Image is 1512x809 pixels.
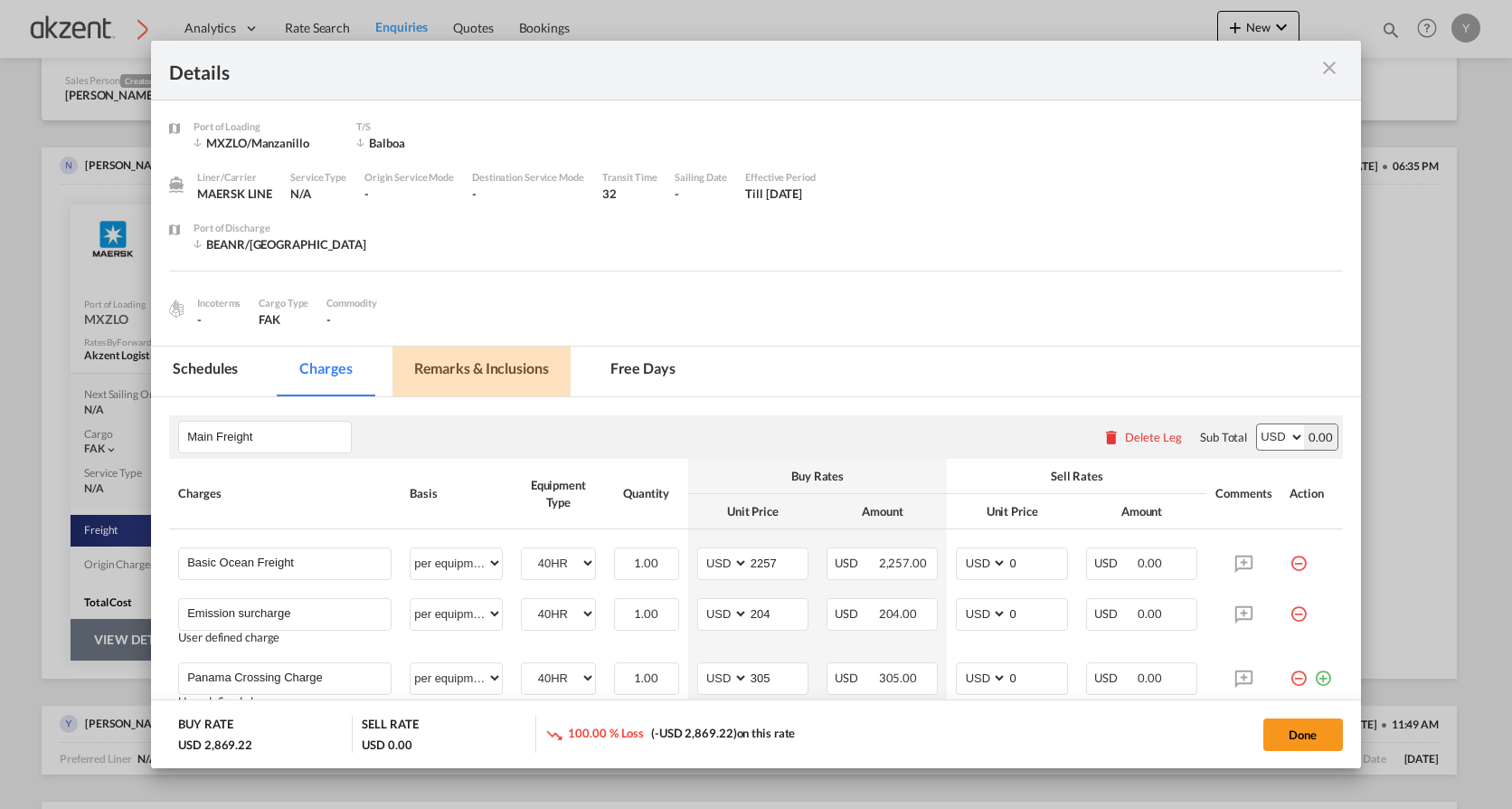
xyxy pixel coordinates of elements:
div: - [197,311,241,328]
span: (-USD 2,869.22) [651,726,737,740]
md-icon: icon-trending-down [545,726,563,744]
div: Till 31 Aug 2025 [745,186,802,202]
md-tab-item: Schedules [151,347,260,396]
input: 305 [749,663,808,690]
div: T/S [356,119,501,135]
span: 2,257.00 [879,556,927,570]
div: Details [169,59,1225,81]
md-tab-item: Charges [278,347,373,396]
div: BEANR/Antwerp [194,236,366,252]
input: Leg Name [187,424,351,451]
div: BUY RATE [178,716,232,737]
div: - [675,186,727,202]
span: USD [835,671,876,685]
div: Delete Leg [1125,430,1182,444]
div: User defined charge [178,631,392,644]
select: per equipment [411,599,502,628]
md-tab-item: Remarks & Inclusions [392,347,571,396]
div: Service Type [290,169,346,186]
div: Charges [178,485,392,501]
md-dialog: Port of Loading ... [151,41,1361,769]
md-icon: icon-minus-circle-outline red-400-fg [1290,547,1308,566]
div: 0.00 [1304,424,1337,450]
img: cargo.png [166,299,186,319]
span: USD [1094,556,1136,570]
div: Effective Period [745,169,815,186]
span: N/A [290,186,311,201]
th: Unit Price [947,494,1076,529]
div: USD 0.00 [362,737,411,753]
div: Port of Discharge [194,220,366,236]
div: - [472,186,584,202]
div: User defined charge [178,695,392,709]
div: Cargo Type [259,295,308,311]
th: Amount [1077,494,1206,529]
md-icon: icon-minus-circle-outline red-400-fg [1290,662,1308,681]
md-input-container: Emission surcharge [179,599,391,626]
span: USD [835,556,876,570]
input: 2257 [749,548,808,576]
div: Sailing Date [675,169,727,186]
div: Origin Service Mode [364,169,454,186]
span: USD [1094,671,1136,685]
div: Transit Time [602,169,657,186]
span: USD [1094,606,1136,621]
span: 1.00 [634,606,658,621]
div: Port of Loading [194,119,338,135]
th: Comments [1206,459,1280,529]
span: 0.00 [1138,606,1162,621]
div: Balboa [356,135,501,151]
md-input-container: Panama Crossing Charge [179,663,391,690]
div: Liner/Carrier [197,169,272,186]
div: on this rate [545,725,795,744]
div: Incoterms [197,295,241,311]
md-icon: icon-minus-circle-outline red-400-fg [1290,598,1308,616]
input: Charge Name [187,599,391,626]
div: Basis [410,485,503,501]
input: 0 [1007,599,1066,626]
div: USD 2,869.22 [178,737,252,753]
span: 0.00 [1138,556,1162,570]
div: 32 [602,186,657,202]
input: Charge Name [187,548,391,576]
select: per equipment [411,548,502,577]
div: MXZLO/Manzanillo [194,135,338,151]
button: Delete Leg [1102,430,1182,444]
div: Buy Rates [697,468,939,484]
select: per equipment [411,663,502,692]
input: Charge Name [187,663,391,690]
div: Quantity [614,485,679,501]
md-input-container: Basic Ocean Freight [179,548,391,576]
th: Action [1280,459,1343,529]
div: Sell Rates [956,468,1197,484]
button: Done [1263,719,1343,751]
div: SELL RATE [362,716,418,737]
md-tab-item: Free days [589,347,697,396]
th: Amount [817,494,947,529]
md-pagination-wrapper: Use the left and right arrow keys to navigate between tabs [151,347,715,396]
th: Unit Price [688,494,817,529]
span: - [326,312,331,327]
div: - [364,186,454,202]
div: Destination Service Mode [472,169,584,186]
span: 100.00 % Loss [568,726,644,740]
span: 204.00 [879,606,917,621]
div: FAK [259,311,308,328]
div: MAERSK LINE [197,186,272,202]
span: 1.00 [634,671,658,685]
input: 0 [1007,663,1066,690]
div: Commodity [326,295,376,311]
md-icon: icon-delete [1102,428,1120,446]
span: 1.00 [634,556,658,570]
span: USD [835,606,876,621]
md-icon: icon-close m-3 fg-AAA8AD cursor [1318,57,1340,79]
md-icon: icon-plus-circle-outline green-400-fg [1314,662,1332,681]
span: 0.00 [1138,671,1162,685]
div: Sub Total [1200,429,1247,445]
input: 204 [749,599,808,626]
span: 305.00 [879,671,917,685]
input: 0 [1007,548,1066,576]
div: Equipment Type [521,477,595,509]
